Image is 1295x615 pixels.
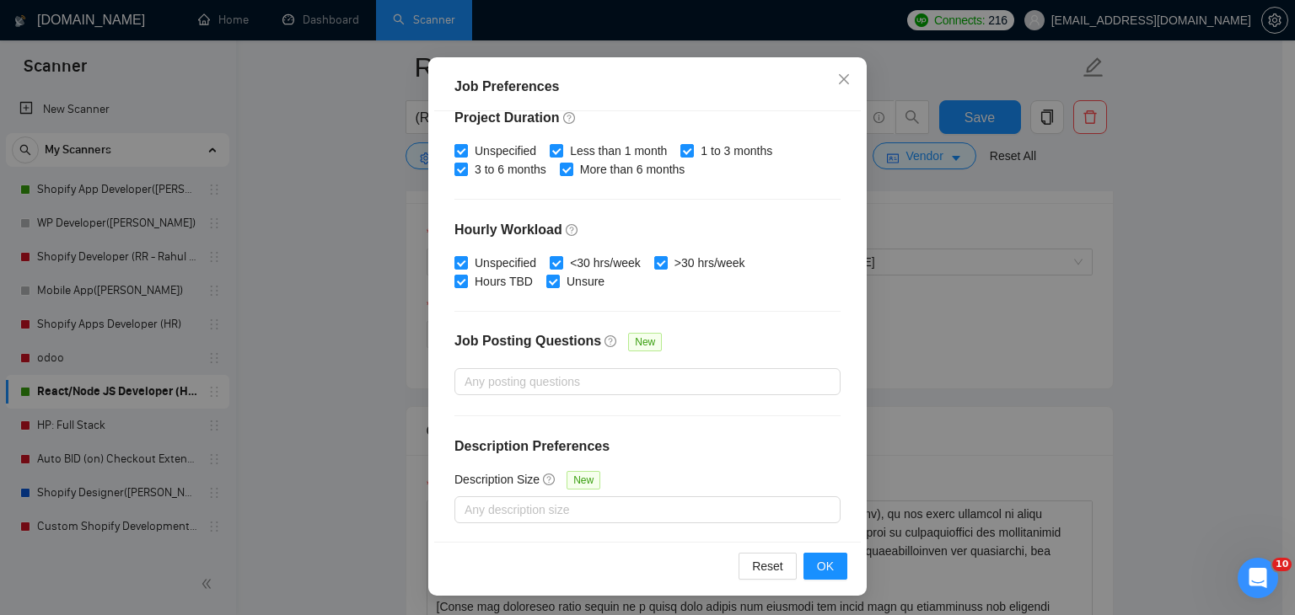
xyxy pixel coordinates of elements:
[803,553,847,580] button: OK
[817,557,834,575] span: OK
[628,333,662,351] span: New
[454,331,601,351] h4: Job Posting Questions
[739,553,797,580] button: Reset
[454,108,841,128] h4: Project Duration
[454,436,841,457] h4: Description Preferences
[821,57,867,103] button: Close
[573,160,692,179] span: More than 6 months
[454,470,540,489] h5: Description Size
[454,220,841,240] h4: Hourly Workload
[1272,558,1292,571] span: 10
[668,254,752,272] span: >30 hrs/week
[694,142,779,160] span: 1 to 3 months
[468,254,543,272] span: Unspecified
[560,272,611,291] span: Unsure
[563,142,674,160] span: Less than 1 month
[605,334,618,348] span: question-circle
[752,557,783,575] span: Reset
[563,254,647,272] span: <30 hrs/week
[454,77,841,97] div: Job Preferences
[468,160,553,179] span: 3 to 6 months
[468,272,540,291] span: Hours TBD
[468,142,543,160] span: Unspecified
[563,111,577,125] span: question-circle
[837,72,851,86] span: close
[543,473,556,486] span: question-circle
[1238,558,1278,598] iframe: Intercom live chat
[566,223,579,237] span: question-circle
[567,471,600,489] span: New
